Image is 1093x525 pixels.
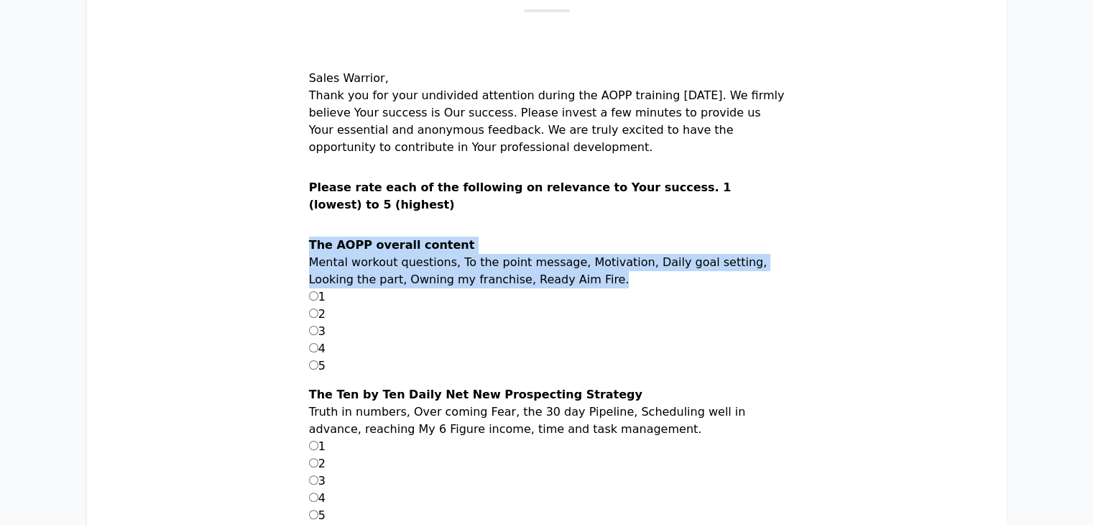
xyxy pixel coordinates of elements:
label: 1 [309,439,326,453]
label: 2 [309,457,326,470]
p: Sales Warrior, Thank you for your undivided attention during the AOPP training [DATE]. We firmly ... [309,70,785,179]
label: 3 [309,324,326,338]
input: 2 [309,309,318,318]
input: 5 [309,360,318,370]
label: 5 [309,508,326,522]
input: 4 [309,343,318,352]
label: 2 [309,307,326,321]
p: Truth in numbers, Over coming Fear, the 30 day Pipeline, Scheduling well in advance, reaching My ... [309,403,785,438]
label: 5 [309,359,326,373]
strong: The AOPP overall content [309,238,475,252]
input: 3 [309,326,318,335]
input: 2 [309,458,318,467]
label: 4 [309,491,326,505]
label: 4 [309,342,326,355]
label: 1 [309,290,326,303]
input: 4 [309,493,318,502]
input: 3 [309,475,318,485]
p: Mental workout questions, To the point message, Motivation, Daily goal setting, Looking the part,... [309,254,785,288]
input: 5 [309,510,318,519]
h2: Please rate each of the following on relevance to Your success. 1 (lowest) to 5 (highest) [309,179,785,237]
label: 3 [309,474,326,488]
strong: The Ten by Ten Daily Net New Prospecting Strategy [309,388,642,401]
input: 1 [309,441,318,450]
input: 1 [309,291,318,301]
